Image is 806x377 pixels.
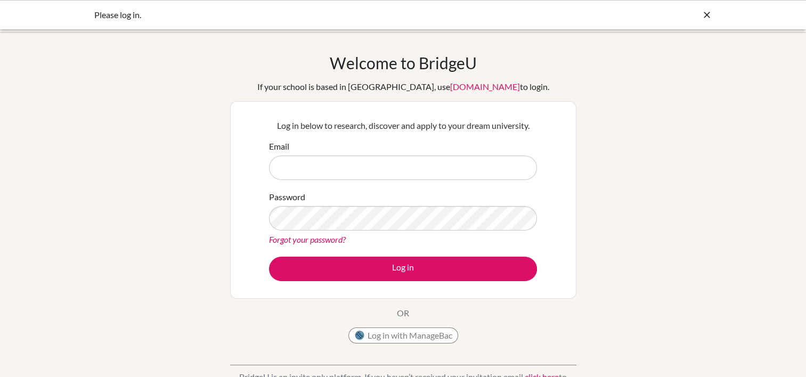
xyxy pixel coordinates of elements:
[397,307,409,319] p: OR
[94,9,552,21] div: Please log in.
[269,191,305,203] label: Password
[257,80,549,93] div: If your school is based in [GEOGRAPHIC_DATA], use to login.
[269,257,537,281] button: Log in
[348,327,458,343] button: Log in with ManageBac
[269,234,346,244] a: Forgot your password?
[269,140,289,153] label: Email
[269,119,537,132] p: Log in below to research, discover and apply to your dream university.
[450,81,520,92] a: [DOMAIN_NAME]
[330,53,477,72] h1: Welcome to BridgeU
